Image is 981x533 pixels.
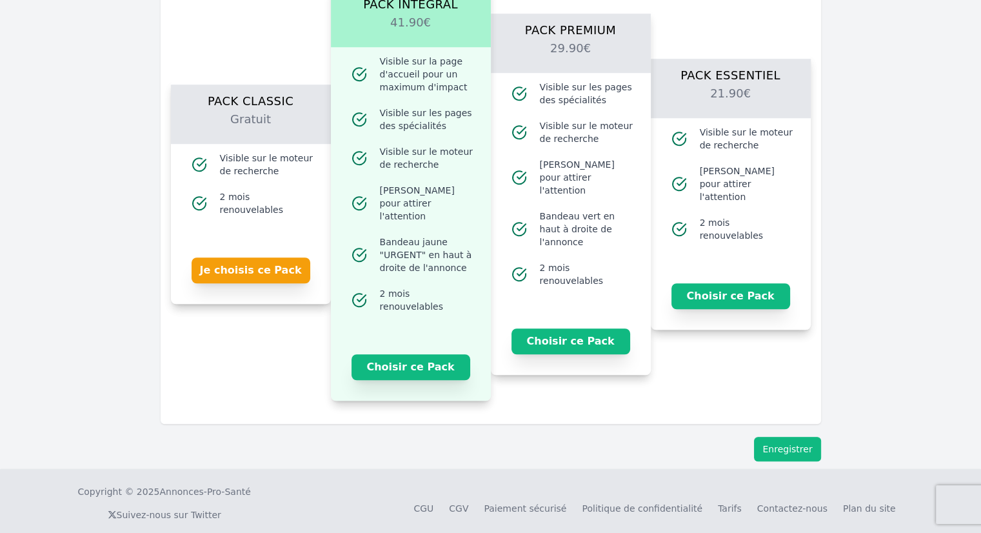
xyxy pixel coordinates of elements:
h2: 41.90€ [346,14,475,47]
span: 2 mois renouvelables [700,216,795,242]
a: Suivez-nous sur Twitter [108,510,221,520]
span: 2 mois renouvelables [540,261,635,287]
span: Visible sur le moteur de recherche [700,126,795,152]
span: Visible sur le moteur de recherche [540,119,635,145]
span: Visible sur le moteur de recherche [220,152,315,177]
button: Choisir ce Pack [511,328,630,354]
a: Contactez-nous [757,503,827,514]
span: [PERSON_NAME] pour attirer l'attention [700,165,795,203]
h1: Pack Essentiel [666,59,795,85]
a: Plan du site [843,503,896,514]
span: 2 mois renouvelables [380,287,475,313]
span: Visible sur les pages des spécialités [380,106,475,132]
span: Visible sur les pages des spécialités [540,81,635,106]
a: Annonces-Pro-Santé [159,485,250,498]
span: [PERSON_NAME] pour attirer l'attention [540,158,635,197]
h2: Gratuit [186,110,315,144]
div: Copyright © 2025 [78,485,251,498]
span: Bandeau vert en haut à droite de l'annonce [540,210,635,248]
a: CGU [413,503,433,514]
button: Enregistrer [754,437,820,461]
h2: 21.90€ [666,85,795,118]
a: Tarifs [718,503,742,514]
span: 2 mois renouvelables [220,190,315,216]
span: [PERSON_NAME] pour attirer l'attention [380,184,475,223]
span: Bandeau jaune "URGENT" en haut à droite de l'annonce [380,236,475,274]
span: Visible sur la page d'accueil pour un maximum d'impact [380,55,475,94]
a: Paiement sécurisé [484,503,566,514]
button: Choisir ce Pack [671,283,790,309]
a: CGV [449,503,468,514]
h1: Pack Classic [186,85,315,110]
a: Politique de confidentialité [582,503,702,514]
span: Visible sur le moteur de recherche [380,145,475,171]
h1: Pack Premium [506,14,635,39]
button: Choisir ce Pack [352,354,470,380]
button: Je choisis ce Pack [192,257,310,283]
h2: 29.90€ [506,39,635,73]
